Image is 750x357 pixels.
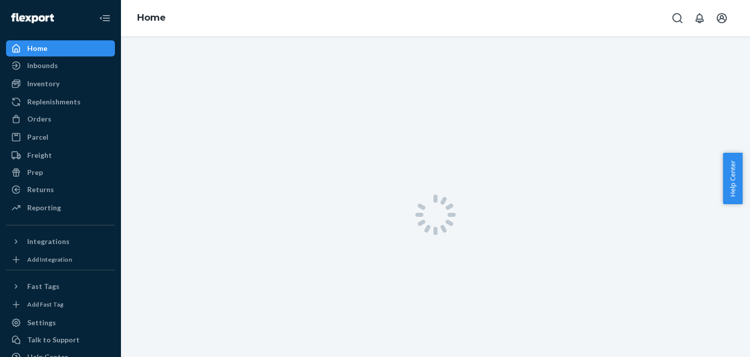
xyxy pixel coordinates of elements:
[6,299,115,311] a: Add Fast Tag
[6,147,115,163] a: Freight
[27,318,56,328] div: Settings
[690,8,710,28] button: Open notifications
[6,200,115,216] a: Reporting
[27,300,64,309] div: Add Fast Tag
[712,8,732,28] button: Open account menu
[27,167,43,177] div: Prep
[129,4,174,33] ol: breadcrumbs
[95,8,115,28] button: Close Navigation
[27,97,81,107] div: Replenishments
[6,182,115,198] a: Returns
[667,8,687,28] button: Open Search Box
[6,254,115,266] a: Add Integration
[6,278,115,294] button: Fast Tags
[6,111,115,127] a: Orders
[6,315,115,331] a: Settings
[27,281,59,291] div: Fast Tags
[6,332,115,348] button: Talk to Support
[27,236,70,247] div: Integrations
[27,335,80,345] div: Talk to Support
[6,233,115,250] button: Integrations
[27,185,54,195] div: Returns
[6,94,115,110] a: Replenishments
[723,153,742,204] button: Help Center
[27,203,61,213] div: Reporting
[27,255,72,264] div: Add Integration
[27,79,59,89] div: Inventory
[6,57,115,74] a: Inbounds
[27,43,47,53] div: Home
[6,76,115,92] a: Inventory
[6,40,115,56] a: Home
[27,150,52,160] div: Freight
[27,61,58,71] div: Inbounds
[137,12,166,23] a: Home
[11,13,54,23] img: Flexport logo
[6,129,115,145] a: Parcel
[27,132,48,142] div: Parcel
[6,164,115,181] a: Prep
[27,114,51,124] div: Orders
